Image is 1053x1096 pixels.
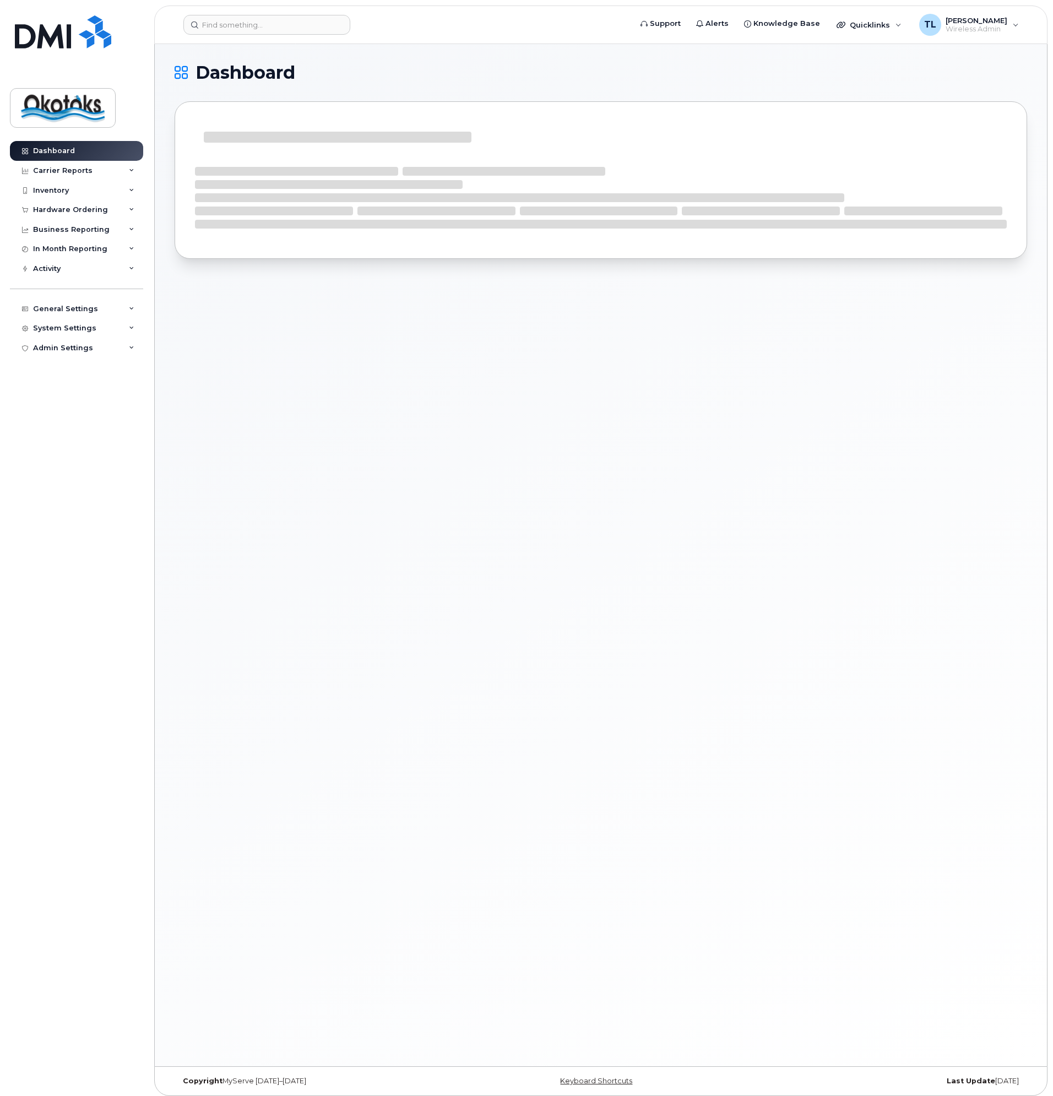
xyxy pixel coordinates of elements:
[196,64,295,81] span: Dashboard
[175,1077,459,1086] div: MyServe [DATE]–[DATE]
[743,1077,1027,1086] div: [DATE]
[560,1077,632,1085] a: Keyboard Shortcuts
[947,1077,995,1085] strong: Last Update
[183,1077,222,1085] strong: Copyright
